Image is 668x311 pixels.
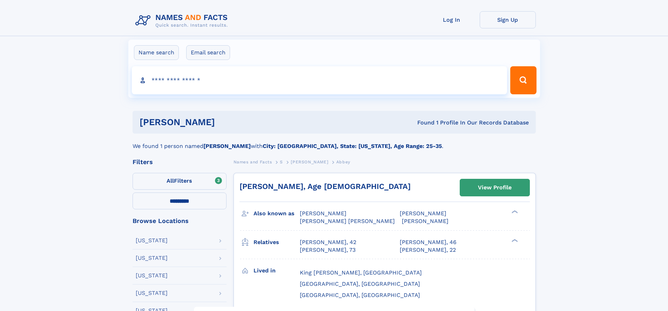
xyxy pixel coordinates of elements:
[280,160,283,164] span: S
[132,66,507,94] input: search input
[263,143,442,149] b: City: [GEOGRAPHIC_DATA], State: [US_STATE], Age Range: 25-35
[400,246,456,254] a: [PERSON_NAME], 22
[254,208,300,219] h3: Also known as
[478,180,512,196] div: View Profile
[336,160,350,164] span: Abbey
[254,236,300,248] h3: Relatives
[133,11,234,30] img: Logo Names and Facts
[133,159,227,165] div: Filters
[510,66,536,94] button: Search Button
[186,45,230,60] label: Email search
[134,45,179,60] label: Name search
[400,238,457,246] a: [PERSON_NAME], 46
[140,118,316,127] h1: [PERSON_NAME]
[400,210,446,217] span: [PERSON_NAME]
[300,218,395,224] span: [PERSON_NAME] [PERSON_NAME]
[239,182,411,191] a: [PERSON_NAME], Age [DEMOGRAPHIC_DATA]
[300,210,346,217] span: [PERSON_NAME]
[460,179,529,196] a: View Profile
[254,265,300,277] h3: Lived in
[291,160,328,164] span: [PERSON_NAME]
[136,290,168,296] div: [US_STATE]
[510,210,518,214] div: ❯
[480,11,536,28] a: Sign Up
[203,143,251,149] b: [PERSON_NAME]
[136,273,168,278] div: [US_STATE]
[300,238,356,246] a: [PERSON_NAME], 42
[424,11,480,28] a: Log In
[291,157,328,166] a: [PERSON_NAME]
[510,238,518,243] div: ❯
[300,292,420,298] span: [GEOGRAPHIC_DATA], [GEOGRAPHIC_DATA]
[167,177,174,184] span: All
[136,238,168,243] div: [US_STATE]
[133,134,536,150] div: We found 1 person named with .
[280,157,283,166] a: S
[136,255,168,261] div: [US_STATE]
[300,246,356,254] a: [PERSON_NAME], 73
[133,218,227,224] div: Browse Locations
[300,280,420,287] span: [GEOGRAPHIC_DATA], [GEOGRAPHIC_DATA]
[133,173,227,190] label: Filters
[316,119,529,127] div: Found 1 Profile In Our Records Database
[300,269,422,276] span: King [PERSON_NAME], [GEOGRAPHIC_DATA]
[402,218,448,224] span: [PERSON_NAME]
[234,157,272,166] a: Names and Facts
